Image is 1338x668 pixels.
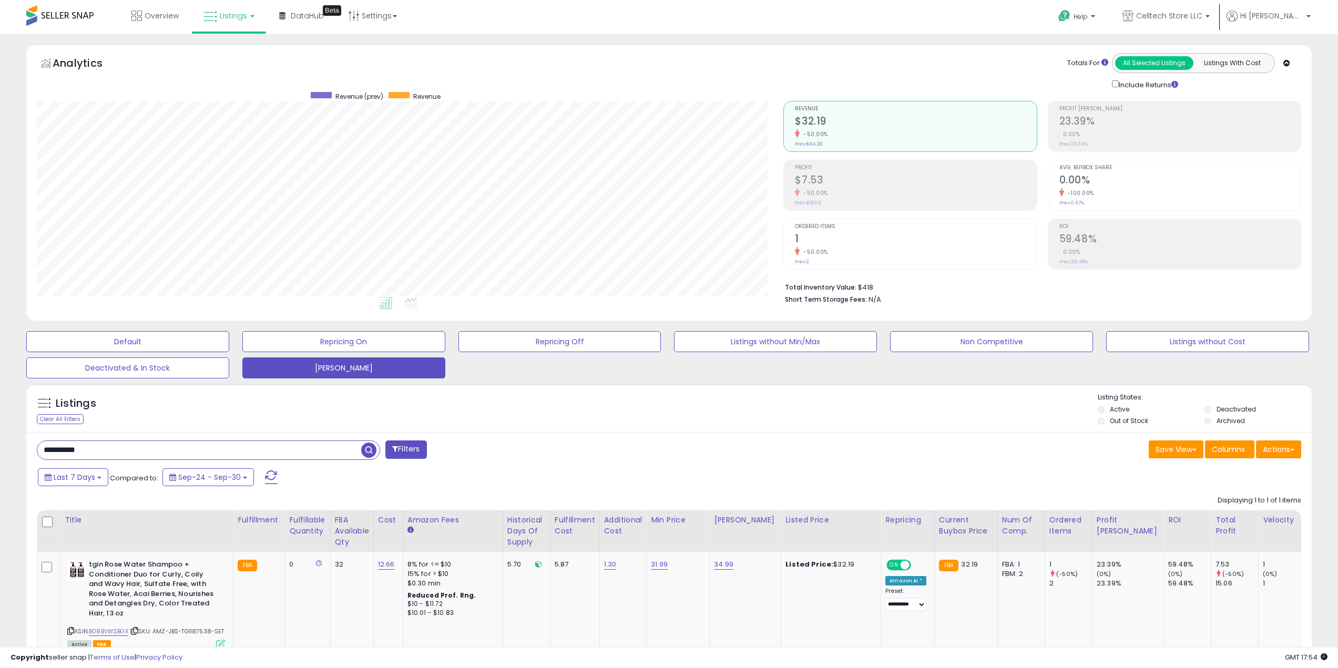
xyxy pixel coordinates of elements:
div: $10.01 - $10.83 [407,609,495,618]
button: Deactivated & In Stock [26,357,229,378]
small: Prev: $64.38 [795,141,822,147]
span: FBA [93,640,111,649]
button: Default [26,331,229,352]
button: Non Competitive [890,331,1093,352]
span: Revenue [413,92,441,101]
button: Listings without Cost [1106,331,1309,352]
div: 7.53 [1216,560,1258,569]
a: 34.99 [714,559,733,570]
span: Columns [1212,444,1245,455]
span: Last 7 Days [54,472,95,482]
img: 41jTOTGfYHL._SL40_.jpg [67,560,86,581]
h2: 59.48% [1059,233,1301,247]
h2: 0.00% [1059,174,1301,188]
a: 12.66 [378,559,395,570]
small: 0.00% [1059,130,1080,138]
div: [PERSON_NAME] [714,515,777,526]
small: (0%) [1097,570,1111,578]
small: Prev: 23.39% [1059,141,1088,147]
div: 32 [335,560,365,569]
div: FBA: 1 [1002,560,1037,569]
div: ROI [1168,515,1207,526]
button: Repricing On [242,331,445,352]
span: | SKU: AMZ-JBS-TGI187538-SET [130,627,224,635]
span: Overview [145,11,179,21]
small: Amazon Fees. [407,526,414,535]
div: Fulfillment [238,515,280,526]
span: Compared to: [110,473,158,483]
i: Get Help [1058,9,1071,23]
span: DataHub [291,11,324,21]
div: Listed Price [785,515,876,526]
b: Total Inventory Value: [785,283,856,292]
div: $0.30 min [407,579,495,588]
a: Hi [PERSON_NAME] [1227,11,1311,34]
div: Amazon AI * [885,576,926,585]
div: Cost [378,515,399,526]
button: [PERSON_NAME] [242,357,445,378]
span: ROI [1059,224,1301,230]
div: seller snap | | [11,653,182,663]
div: 2 [1049,579,1092,588]
div: Additional Cost [604,515,642,537]
small: FBA [238,560,257,571]
small: (0%) [1263,570,1278,578]
div: 15% for > $10 [407,569,495,579]
h2: $32.19 [795,115,1036,129]
div: $10 - $11.72 [407,600,495,609]
button: Listings without Min/Max [674,331,877,352]
div: Title [65,515,229,526]
div: Velocity [1263,515,1301,526]
label: Active [1110,405,1129,414]
div: 8% for <= $10 [407,560,495,569]
small: Prev: $15.06 [795,200,821,206]
button: All Selected Listings [1115,56,1193,70]
small: (-50%) [1056,570,1078,578]
div: 5.70 [507,560,542,569]
p: Listing States: [1098,393,1312,403]
span: N/A [869,294,881,304]
small: -50.00% [800,189,828,197]
div: Profit [PERSON_NAME] [1097,515,1159,537]
small: (-50%) [1222,570,1244,578]
small: -50.00% [800,130,828,138]
div: FBM: 2 [1002,569,1037,579]
small: Prev: 2 [795,259,809,265]
b: Reduced Prof. Rng. [407,591,476,600]
small: FBA [939,560,958,571]
div: Ordered Items [1049,515,1088,537]
div: 23.39% [1097,560,1163,569]
div: 59.48% [1168,579,1211,588]
span: ON [887,561,901,570]
button: Sep-24 - Sep-30 [162,468,254,486]
div: 23.39% [1097,579,1163,588]
span: Revenue (prev) [335,92,383,101]
div: Historical Days Of Supply [507,515,546,548]
div: Repricing [885,515,930,526]
div: FBA Available Qty [335,515,369,548]
div: Fulfillment Cost [555,515,595,537]
span: Profit [PERSON_NAME] [1059,106,1301,112]
div: 1 [1263,560,1305,569]
div: Clear All Filters [37,414,84,424]
div: Displaying 1 to 1 of 1 items [1218,496,1301,506]
a: 31.99 [651,559,668,570]
span: OFF [910,561,926,570]
b: tgin Rose Water Shampoo + Conditioner Duo for Curly, Coily and Wavy Hair, Sulfate Free, with Rose... [89,560,217,621]
button: Save View [1149,440,1203,458]
h2: 23.39% [1059,115,1301,129]
div: Include Returns [1104,78,1191,90]
span: Help [1074,12,1088,21]
div: Total Profit [1216,515,1254,537]
span: Profit [795,165,1036,171]
span: All listings currently available for purchase on Amazon [67,640,91,649]
small: 0.00% [1059,248,1080,256]
small: (0%) [1168,570,1183,578]
button: Last 7 Days [38,468,108,486]
div: Num of Comp. [1002,515,1040,537]
a: B08BVWSBGX [89,627,128,636]
div: 59.48% [1168,560,1211,569]
li: $418 [785,280,1293,293]
b: Listed Price: [785,559,833,569]
button: Actions [1256,440,1301,458]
